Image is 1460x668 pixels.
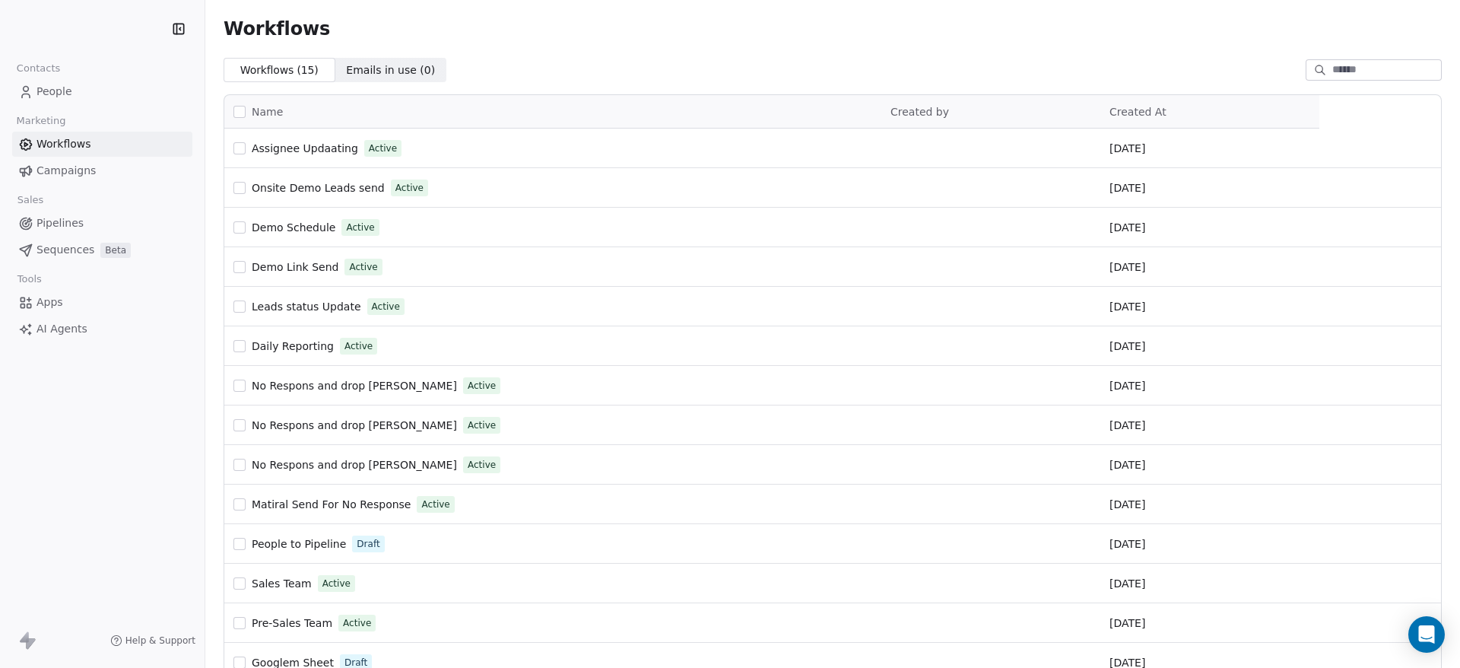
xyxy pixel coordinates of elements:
[1109,106,1166,118] span: Created At
[12,158,192,183] a: Campaigns
[1109,418,1145,433] span: [DATE]
[468,379,496,393] span: Active
[468,418,496,432] span: Active
[252,617,332,629] span: Pre-Sales Team
[125,635,195,647] span: Help & Support
[36,321,87,337] span: AI Agents
[252,538,346,550] span: People to Pipeline
[252,616,332,631] a: Pre-Sales Team
[36,242,94,258] span: Sequences
[10,110,72,132] span: Marketing
[12,79,192,104] a: People
[1109,576,1145,591] span: [DATE]
[421,498,449,511] span: Active
[12,237,192,262] a: SequencesBeta
[36,163,96,179] span: Campaigns
[346,221,374,234] span: Active
[252,536,346,552] a: People to Pipeline
[36,294,63,310] span: Apps
[252,418,457,433] a: No Respons and drop [PERSON_NAME]
[343,616,371,630] span: Active
[36,136,91,152] span: Workflows
[36,84,72,100] span: People
[1109,299,1145,314] span: [DATE]
[252,220,335,235] a: Demo Schedule
[349,260,377,274] span: Active
[252,498,411,511] span: Matiral Send For No Response
[252,459,457,471] span: No Respons and drop [PERSON_NAME]
[12,211,192,236] a: Pipelines
[100,243,131,258] span: Beta
[1109,457,1145,472] span: [DATE]
[252,378,457,393] a: No Respons and drop [PERSON_NAME]
[252,380,457,392] span: No Respons and drop [PERSON_NAME]
[252,182,385,194] span: Onsite Demo Leads send
[252,577,312,590] span: Sales Team
[252,141,358,156] a: Assignee Updaating
[1109,220,1145,235] span: [DATE]
[252,419,457,431] span: No Respons and drop [PERSON_NAME]
[1109,497,1145,512] span: [DATE]
[12,290,192,315] a: Apps
[1109,339,1145,354] span: [DATE]
[369,142,397,155] span: Active
[252,339,334,354] a: Daily Reporting
[12,317,192,342] a: AI Agents
[1109,141,1145,156] span: [DATE]
[372,300,400,313] span: Active
[252,497,411,512] a: Matiral Send For No Response
[252,180,385,196] a: Onsite Demo Leads send
[11,189,50,212] span: Sales
[1109,378,1145,393] span: [DATE]
[1109,536,1145,552] span: [DATE]
[1109,259,1145,275] span: [DATE]
[1109,180,1145,196] span: [DATE]
[252,299,361,314] a: Leads status Update
[357,537,379,551] span: Draft
[11,268,48,291] span: Tools
[224,18,330,40] span: Workflows
[468,458,496,472] span: Active
[890,106,949,118] span: Created by
[1109,616,1145,631] span: [DATE]
[252,457,457,472] a: No Respons and drop [PERSON_NAME]
[10,57,67,80] span: Contacts
[36,215,84,231] span: Pipelines
[110,635,195,647] a: Help & Support
[344,339,373,353] span: Active
[252,576,312,591] a: Sales Team
[12,132,192,157] a: Workflows
[346,62,435,78] span: Emails in use ( 0 )
[322,577,351,590] span: Active
[252,142,358,154] span: Assignee Updaating
[252,104,283,120] span: Name
[252,259,338,275] a: Demo Link Send
[1408,616,1445,653] div: Open Intercom Messenger
[252,221,335,234] span: Demo Schedule
[252,340,334,352] span: Daily Reporting
[252,301,361,313] span: Leads status Update
[252,261,338,273] span: Demo Link Send
[395,181,424,195] span: Active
